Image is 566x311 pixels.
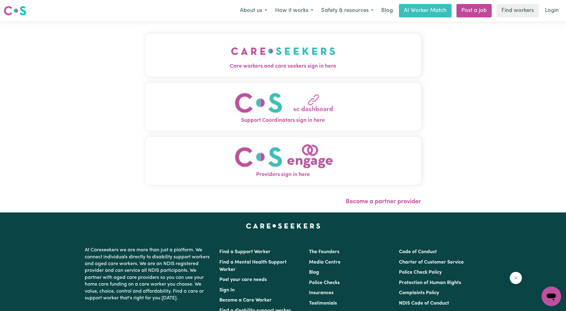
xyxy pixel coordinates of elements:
[219,260,287,272] a: Find a Mental Health Support Worker
[399,290,439,295] a: Complaints Policy
[145,83,421,131] button: Support Coordinators sign in here
[219,298,272,303] a: Become a Care Worker
[4,4,37,9] span: Need any help?
[309,249,339,254] a: The Founders
[317,4,378,17] button: Safety & resources
[399,270,442,275] a: Police Check Policy
[309,260,341,265] a: Media Centre
[145,171,421,179] span: Providers sign in here
[145,117,421,125] span: Support Coordinators sign in here
[399,249,437,254] a: Code of Conduct
[246,223,320,228] a: Careseekers home page
[219,277,267,282] a: Post your care needs
[399,260,464,265] a: Charter of Customer Service
[4,4,26,18] a: Careseekers logo
[309,280,340,285] a: Police Checks
[219,249,270,254] a: Find a Support Worker
[145,137,421,185] button: Providers sign in here
[145,62,421,70] span: Care workers and care seekers sign in here
[309,301,337,306] a: Testimonials
[542,287,561,306] iframe: Button to launch messaging window
[378,4,397,17] a: Blog
[236,4,271,17] button: About us
[4,5,26,16] img: Careseekers logo
[399,280,461,285] a: Protection of Human Rights
[145,34,421,77] button: Care workers and care seekers sign in here
[219,288,235,293] a: Sign In
[399,4,452,17] a: AI Worker Match
[456,4,492,17] a: Post a job
[510,272,522,284] iframe: Close message
[399,301,449,306] a: NDIS Code of Conduct
[497,4,539,17] a: Find workers
[309,290,333,295] a: Insurances
[541,4,562,17] a: Login
[85,244,212,304] p: At Careseekers we are more than just a platform. We connect individuals directly to disability su...
[309,270,319,275] a: Blog
[271,4,317,17] button: How it works
[346,199,421,205] a: Become a partner provider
